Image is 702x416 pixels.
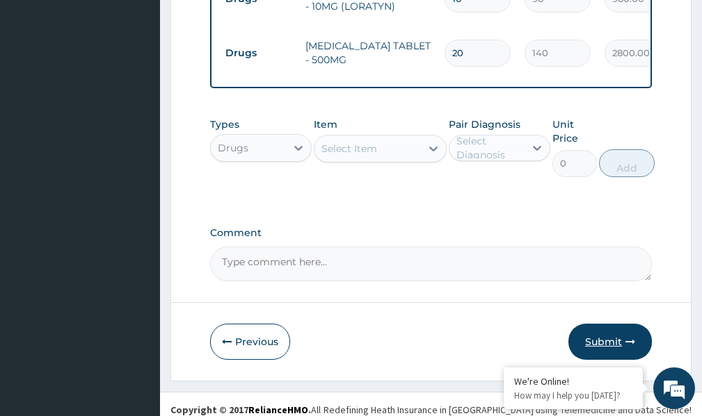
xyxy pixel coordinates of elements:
[456,134,523,162] div: Select Diagnosis
[552,117,596,145] label: Unit Price
[218,141,248,155] div: Drugs
[26,69,56,104] img: d_794563401_company_1708531726252_794563401
[210,119,239,131] label: Types
[170,403,311,416] strong: Copyright © 2017 .
[218,40,298,66] td: Drugs
[321,142,377,156] div: Select Item
[210,227,652,239] label: Comment
[81,122,192,262] span: We're online!
[568,324,652,360] button: Submit
[449,117,520,131] label: Pair Diagnosis
[298,32,438,74] td: [MEDICAL_DATA] TABLET - 500MG
[210,324,290,360] button: Previous
[514,390,632,401] p: How may I help you today?
[228,7,262,40] div: Minimize live chat window
[7,272,265,321] textarea: Type your message and hit 'Enter'
[314,117,337,131] label: Item
[72,78,234,96] div: Chat with us now
[248,403,308,416] a: RelianceHMO
[514,375,632,388] div: We're Online!
[599,149,655,177] button: Add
